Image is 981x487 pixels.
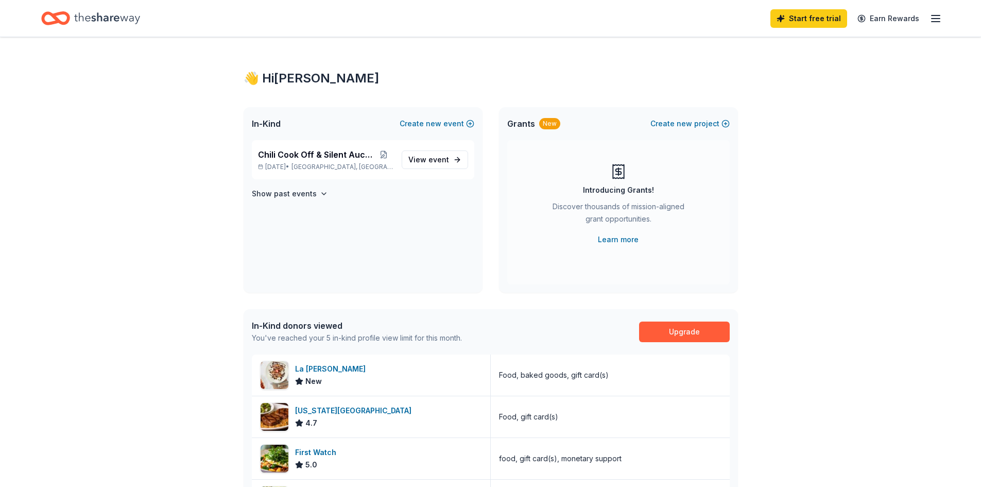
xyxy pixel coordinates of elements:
[252,117,281,130] span: In-Kind
[426,117,441,130] span: new
[677,117,692,130] span: new
[295,363,370,375] div: La [PERSON_NAME]
[639,322,730,342] a: Upgrade
[408,154,449,166] span: View
[261,445,288,473] img: Image for First Watch
[252,188,317,200] h4: Show past events
[295,405,416,417] div: [US_STATE][GEOGRAPHIC_DATA]
[252,332,462,344] div: You've reached your 5 in-kind profile view limit for this month.
[305,375,322,388] span: New
[252,320,462,332] div: In-Kind donors viewed
[258,148,374,161] span: Chili Cook Off & Silent Auction
[650,117,730,130] button: Createnewproject
[291,163,393,171] span: [GEOGRAPHIC_DATA], [GEOGRAPHIC_DATA]
[252,188,328,200] button: Show past events
[851,9,925,28] a: Earn Rewards
[261,361,288,389] img: Image for La Madeleine
[499,411,558,423] div: Food, gift card(s)
[305,459,317,471] span: 5.0
[499,452,622,465] div: food, gift card(s), monetary support
[305,417,317,429] span: 4.7
[244,70,738,87] div: 👋 Hi [PERSON_NAME]
[548,200,689,229] div: Discover thousands of mission-aligned grant opportunities.
[258,163,393,171] p: [DATE] •
[539,118,560,129] div: New
[400,117,474,130] button: Createnewevent
[598,233,639,246] a: Learn more
[41,6,140,30] a: Home
[261,403,288,431] img: Image for Texas Roadhouse
[295,446,340,459] div: First Watch
[402,150,468,169] a: View event
[583,184,654,196] div: Introducing Grants!
[428,155,449,164] span: event
[770,9,847,28] a: Start free trial
[499,369,609,381] div: Food, baked goods, gift card(s)
[507,117,535,130] span: Grants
